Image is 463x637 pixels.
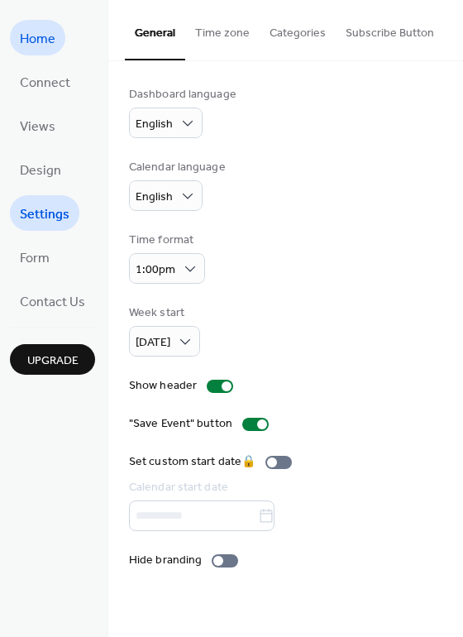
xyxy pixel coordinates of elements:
[129,86,236,103] div: Dashboard language
[10,108,65,143] a: Views
[10,64,80,99] a: Connect
[20,158,61,184] span: Design
[136,332,170,354] span: [DATE]
[10,151,71,187] a: Design
[10,239,60,275] a: Form
[10,283,95,318] a: Contact Us
[10,195,79,231] a: Settings
[129,159,226,176] div: Calendar language
[20,246,50,271] span: Form
[136,186,173,208] span: English
[20,202,69,227] span: Settings
[20,70,70,96] span: Connect
[20,26,55,52] span: Home
[129,552,202,569] div: Hide branding
[20,290,85,315] span: Contact Us
[129,377,197,395] div: Show header
[129,415,232,433] div: "Save Event" button
[136,113,173,136] span: English
[129,232,202,249] div: Time format
[20,114,55,140] span: Views
[10,20,65,55] a: Home
[129,304,197,322] div: Week start
[136,259,175,281] span: 1:00pm
[27,352,79,370] span: Upgrade
[10,344,95,375] button: Upgrade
